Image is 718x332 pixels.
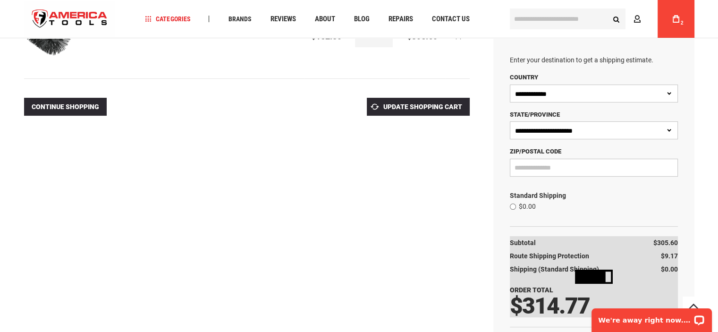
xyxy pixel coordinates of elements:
a: Contact Us [427,13,473,26]
img: Loading... [575,270,613,284]
span: Zip/Postal Code [510,148,561,155]
button: Update Shopping Cart [367,98,470,116]
iframe: LiveChat chat widget [585,302,718,332]
span: Reviews [270,16,296,23]
span: Brands [228,16,251,22]
img: America Tools [24,1,116,37]
span: Repairs [388,16,413,23]
p: Enter your destination to get a shipping estimate. [510,55,678,65]
span: Country [510,74,538,81]
strong: Estimate Shipping and Tax [510,30,627,40]
a: Brands [224,13,255,26]
a: store logo [24,1,116,37]
span: Blog [354,16,369,23]
span: Contact Us [431,16,469,23]
a: Repairs [384,13,417,26]
button: Search [608,10,625,28]
span: About [314,16,335,23]
span: Continue Shopping [32,103,99,111]
a: Blog [349,13,373,26]
span: 2 [681,20,684,26]
a: Continue Shopping [24,98,107,116]
span: Categories [145,16,190,22]
span: Update Shopping Cart [383,103,462,111]
a: Reviews [266,13,300,26]
a: Categories [141,13,194,26]
span: State/Province [510,111,560,118]
a: About [310,13,339,26]
span: Standard Shipping [510,192,566,199]
span: $0.00 [519,203,536,210]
